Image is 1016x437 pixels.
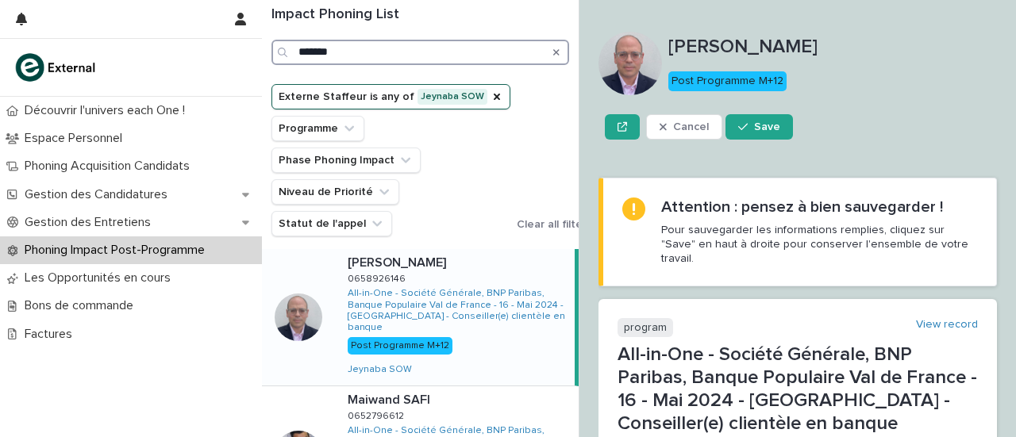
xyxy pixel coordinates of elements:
[348,389,433,408] p: Maiwand SAFI
[673,121,709,132] span: Cancel
[348,337,452,355] div: Post Programme M+12
[271,179,399,205] button: Niveau de Priorité
[348,288,568,334] a: All-in-One - Société Générale, BNP Paribas, Banque Populaire Val de France - 16 - Mai 2024 - [GEO...
[646,114,722,140] button: Cancel
[916,318,978,332] a: View record
[668,71,787,91] div: Post Programme M+12
[271,148,421,173] button: Phase Phoning Impact
[348,270,409,285] p: 0658926146
[18,187,180,202] p: Gestion des Candidatures
[18,327,85,342] p: Factures
[661,197,943,217] h2: Attention : pensez à bien sauvegarder !
[661,223,977,266] p: Pour sauvegarder les informations remplies, cliquez sur "Save" en haut à droite pour conserver l'...
[348,252,449,270] p: [PERSON_NAME]
[13,52,100,83] img: bc51vvfgR2QLHU84CWIQ
[18,243,217,258] p: Phoning Impact Post-Programme
[668,36,997,59] p: [PERSON_NAME]
[271,211,392,236] button: Statut de l'appel
[271,116,364,141] button: Programme
[618,343,978,435] p: All-in-One - Société Générale, BNP Paribas, Banque Populaire Val de France - 16 - Mai 2024 - [GEO...
[18,159,202,174] p: Phoning Acquisition Candidats
[18,215,164,230] p: Gestion des Entretiens
[271,40,569,65] input: Search
[18,298,146,313] p: Bons de commande
[725,114,793,140] button: Save
[348,364,412,375] a: Jeynaba SOW
[348,408,407,422] p: 0652796612
[517,219,592,230] span: Clear all filters
[618,318,673,338] p: program
[18,103,198,118] p: Découvrir l'univers each One !
[510,213,592,236] button: Clear all filters
[271,84,510,109] button: Externe Staffeur
[754,121,780,132] span: Save
[271,6,569,24] h1: Impact Phoning List
[18,270,183,286] p: Les Opportunités en cours
[18,131,135,146] p: Espace Personnel
[262,249,579,386] a: [PERSON_NAME][PERSON_NAME] 06589261460658926146 All-in-One - Société Générale, BNP Paribas, Banqu...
